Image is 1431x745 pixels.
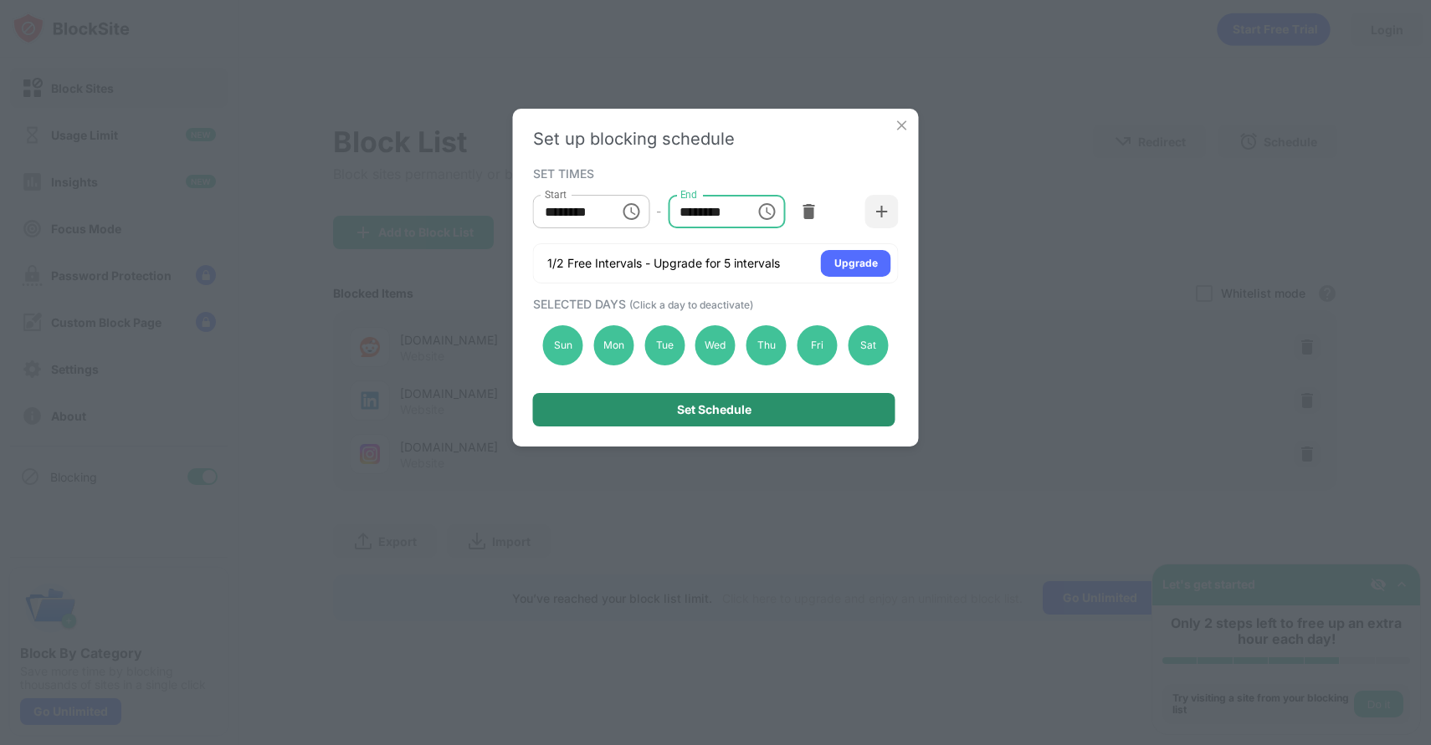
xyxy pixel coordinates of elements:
button: Choose time, selected time is 5:00 PM [750,195,783,228]
span: (Click a day to deactivate) [629,299,753,311]
div: 1/2 Free Intervals - Upgrade for 5 intervals [547,255,780,272]
div: Tue [644,325,685,365]
div: Sun [543,325,583,365]
div: Fri [798,325,838,365]
div: SET TIMES [533,166,895,180]
button: Choose time, selected time is 9:00 AM [614,195,648,228]
div: - [656,202,661,221]
div: Thu [746,325,787,365]
label: Start [545,187,567,202]
div: SELECTED DAYS [533,297,895,311]
div: Set Schedule [677,403,751,416]
label: End [680,187,697,202]
div: Upgrade [834,255,878,272]
div: Sat [848,325,888,365]
div: Set up blocking schedule [533,129,899,149]
div: Mon [593,325,633,365]
img: x-button.svg [894,117,910,134]
div: Wed [695,325,736,365]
